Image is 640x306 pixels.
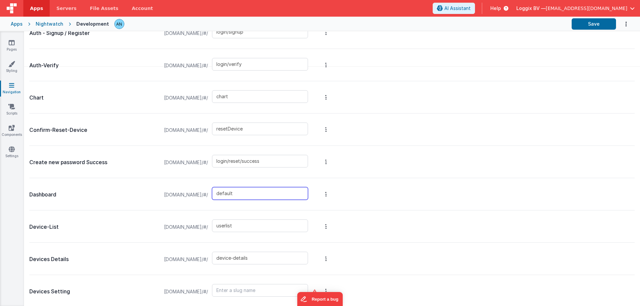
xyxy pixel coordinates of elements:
button: Options [321,84,331,111]
button: Options [321,116,331,143]
input: Enter a slug name [212,284,308,297]
input: Enter a slug name [212,123,308,135]
span: [DOMAIN_NAME]/#/ [160,85,212,111]
input: Enter a slug name [212,219,308,232]
button: Options [321,52,331,78]
span: [DOMAIN_NAME]/#/ [160,150,212,175]
p: Auth - Signup / Register [29,29,157,38]
span: [DOMAIN_NAME]/#/ [160,53,212,78]
input: Enter a slug name [212,58,308,71]
span: Loggix BV — [516,5,546,12]
button: AI Assistant [433,3,475,14]
img: f1d78738b441ccf0e1fcb79415a71bae [115,19,124,29]
p: Create new password Success [29,158,157,167]
button: Options [616,17,629,31]
iframe: Marker.io feedback button [297,292,343,306]
span: [DOMAIN_NAME]/#/ [160,247,212,272]
input: Enter a slug name [212,187,308,200]
button: Options [321,245,331,272]
input: Enter a slug name [212,155,308,167]
span: [DOMAIN_NAME]/#/ [160,279,212,304]
button: Save [572,18,616,30]
p: Devices Details [29,255,157,264]
span: File Assets [90,5,119,12]
button: Options [321,181,331,207]
span: [DOMAIN_NAME]/#/ [160,214,212,240]
span: Apps [30,5,43,12]
span: [EMAIL_ADDRESS][DOMAIN_NAME] [546,5,627,12]
button: Options [321,19,331,46]
button: Options [321,213,331,240]
div: Nightwatch [36,21,63,27]
p: Devices Setting [29,287,157,296]
input: Enter a slug name [212,90,308,103]
span: AI Assistant [444,5,471,12]
p: Auth-Verify [29,61,157,70]
p: Confirm-Reset-Device [29,126,157,135]
span: [DOMAIN_NAME]/#/ [160,182,212,207]
input: Enter a slug name [212,252,308,264]
p: Device-List [29,222,157,232]
button: Options [321,278,331,304]
div: Apps [11,21,23,27]
p: Chart [29,93,157,103]
span: [DOMAIN_NAME]/#/ [160,118,212,143]
span: Servers [56,5,76,12]
span: [DOMAIN_NAME]/#/ [160,21,212,46]
button: Options [321,149,331,175]
div: Development [76,21,109,27]
button: Loggix BV — [EMAIL_ADDRESS][DOMAIN_NAME] [516,5,635,12]
span: Help [490,5,501,12]
p: Dashboard [29,190,157,199]
input: Enter a slug name [212,26,308,38]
